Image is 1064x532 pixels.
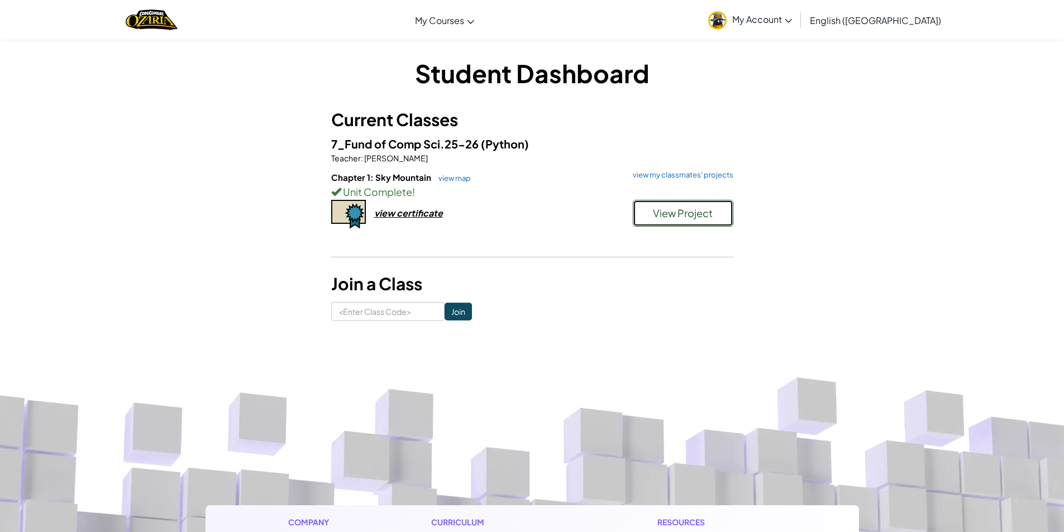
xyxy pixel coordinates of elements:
span: : [361,153,363,163]
h1: Company [288,516,340,528]
a: view certificate [331,207,443,219]
img: avatar [708,11,727,30]
input: <Enter Class Code> [331,302,445,321]
span: [PERSON_NAME] [363,153,428,163]
img: certificate-icon.png [331,200,366,229]
a: My Courses [409,5,480,35]
button: View Project [633,200,733,227]
span: Teacher [331,153,361,163]
h1: Resources [657,516,776,528]
input: Join [445,303,472,320]
span: 7_Fund of Comp Sci.25-26 [331,137,481,151]
h3: Current Classes [331,107,733,132]
span: English ([GEOGRAPHIC_DATA]) [810,15,941,26]
span: (Python) [481,137,529,151]
span: ! [412,185,415,198]
a: view map [433,174,471,183]
h1: Curriculum [431,516,566,528]
div: view certificate [374,207,443,219]
a: English ([GEOGRAPHIC_DATA]) [804,5,947,35]
h1: Student Dashboard [331,56,733,90]
span: View Project [653,207,713,219]
img: Home [126,8,178,31]
a: Ozaria by CodeCombat logo [126,8,178,31]
a: view my classmates' projects [627,171,733,179]
span: Unit Complete [341,185,412,198]
span: My Courses [415,15,464,26]
h3: Join a Class [331,271,733,296]
span: My Account [732,13,792,25]
a: My Account [703,2,798,37]
span: Chapter 1: Sky Mountain [331,172,433,183]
